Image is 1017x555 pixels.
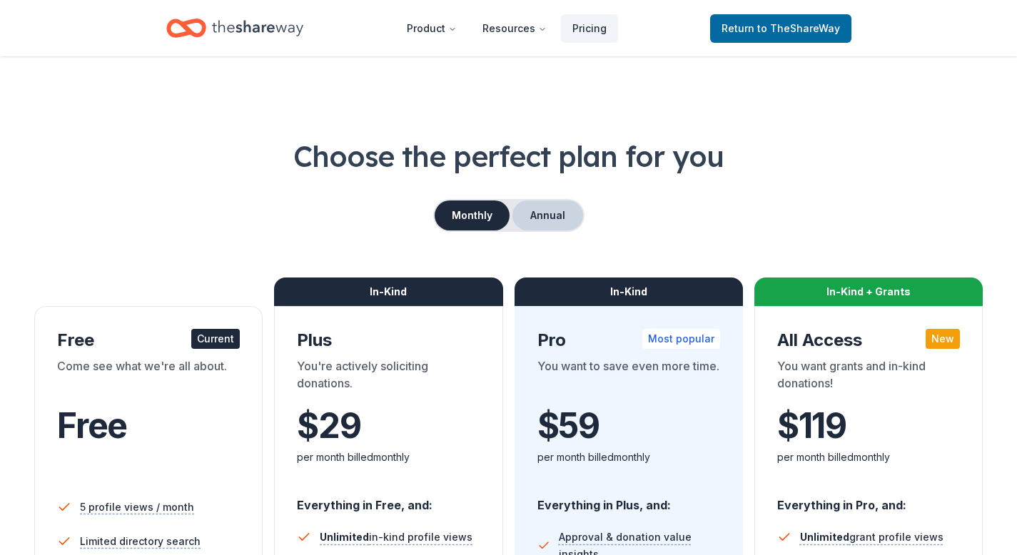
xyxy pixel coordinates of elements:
[537,329,720,352] div: Pro
[80,499,194,516] span: 5 profile views / month
[57,404,127,447] span: Free
[80,533,201,550] span: Limited directory search
[395,14,468,43] button: Product
[57,357,240,397] div: Come see what we're all about.
[777,484,960,514] div: Everything in Pro, and:
[800,531,849,543] span: Unlimited
[537,449,720,466] div: per month billed monthly
[191,329,240,349] div: Current
[297,406,360,446] span: $ 29
[274,277,502,306] div: In-Kind
[297,484,480,514] div: Everything in Free, and:
[777,449,960,466] div: per month billed monthly
[754,277,983,306] div: In-Kind + Grants
[926,329,960,349] div: New
[537,357,720,397] div: You want to save even more time.
[320,531,369,543] span: Unlimited
[642,329,720,349] div: Most popular
[435,200,510,230] button: Monthly
[512,200,583,230] button: Annual
[757,22,840,34] span: to TheShareWay
[515,277,743,306] div: In-Kind
[537,406,599,446] span: $ 59
[166,11,303,45] a: Home
[710,14,851,43] a: Returnto TheShareWay
[561,14,618,43] a: Pricing
[297,357,480,397] div: You're actively soliciting donations.
[800,531,943,543] span: grant profile views
[777,329,960,352] div: All Access
[471,14,558,43] button: Resources
[777,357,960,397] div: You want grants and in-kind donations!
[34,136,983,176] h1: Choose the perfect plan for you
[537,484,720,514] div: Everything in Plus, and:
[57,329,240,352] div: Free
[722,20,840,37] span: Return
[320,531,472,543] span: in-kind profile views
[395,11,618,45] nav: Main
[777,406,846,446] span: $ 119
[297,449,480,466] div: per month billed monthly
[297,329,480,352] div: Plus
